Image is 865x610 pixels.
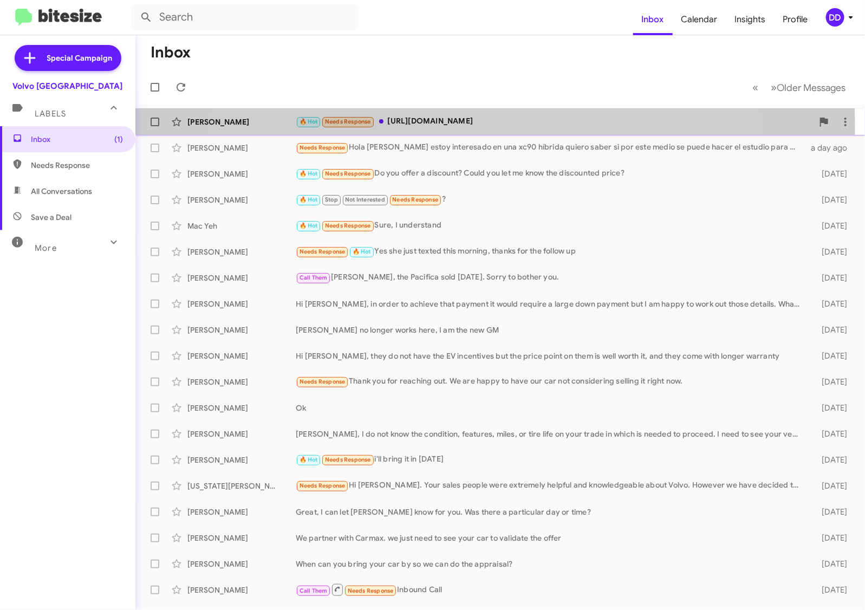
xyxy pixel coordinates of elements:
span: Needs Response [31,160,123,171]
div: [DATE] [808,455,856,465]
div: Hola [PERSON_NAME] estoy interesado en una xc90 híbrida quiero saber si por este medio se puede h... [296,141,808,154]
div: Volvo [GEOGRAPHIC_DATA] [13,81,123,92]
div: Great, I can let [PERSON_NAME] know for you. Was there a particular day or time? [296,507,808,517]
span: Call Them [300,274,328,281]
span: Needs Response [300,482,346,489]
div: [PERSON_NAME] [187,298,296,309]
div: [PERSON_NAME] [187,507,296,517]
div: [DATE] [808,220,856,231]
div: Sure, I understand [296,219,808,232]
div: Hi [PERSON_NAME], in order to achieve that payment it would require a large down payment but I am... [296,298,808,309]
div: Yes she just texted this morning, thanks for the follow up [296,245,808,258]
a: Inbox [633,4,673,35]
div: [PERSON_NAME] [187,246,296,257]
button: Previous [746,76,765,99]
div: [DATE] [808,272,856,283]
div: Thank you for reaching out. We are happy to have our car not considering selling it right now. [296,375,808,388]
div: [DATE] [808,507,856,517]
span: 🔥 Hot [353,248,371,255]
span: » [771,81,777,94]
div: [PERSON_NAME], I do not know the condition, features, miles, or tire life on your trade in which ... [296,429,808,439]
span: Stop [325,196,338,203]
span: Needs Response [300,248,346,255]
div: Inbound Call [296,583,808,596]
span: Special Campaign [47,53,113,63]
h1: Inbox [151,44,191,61]
div: [PERSON_NAME] [187,194,296,205]
div: [DATE] [808,585,856,595]
div: [DATE] [808,403,856,413]
div: [DATE] [808,481,856,491]
div: [PERSON_NAME] [187,325,296,335]
div: [PERSON_NAME] [187,168,296,179]
div: [DATE] [808,325,856,335]
div: [PERSON_NAME] [187,142,296,153]
div: [DATE] [808,298,856,309]
span: Needs Response [300,378,346,385]
span: All Conversations [31,186,92,197]
div: [DATE] [808,533,856,543]
div: [PERSON_NAME] [187,455,296,465]
span: 🔥 Hot [300,170,318,177]
div: Ok [296,403,808,413]
span: Older Messages [777,82,846,94]
div: [PERSON_NAME] [187,429,296,439]
span: Call Them [300,587,328,594]
span: Labels [35,109,66,119]
div: When can you bring your car by so we can do the appraisal? [296,559,808,569]
div: ? [296,193,808,206]
div: [PERSON_NAME] [187,559,296,569]
div: We partner with Carmax. we just need to see your car to validate the offer [296,533,808,543]
span: Needs Response [348,587,394,594]
div: [PERSON_NAME] [187,403,296,413]
div: [US_STATE][PERSON_NAME] [187,481,296,491]
div: [PERSON_NAME] no longer works here, I am the new GM [296,325,808,335]
div: [PERSON_NAME] [187,272,296,283]
div: [PERSON_NAME] [187,585,296,595]
span: Save a Deal [31,212,71,223]
span: (1) [114,134,123,145]
span: 🔥 Hot [300,196,318,203]
span: Needs Response [325,170,371,177]
div: Hi [PERSON_NAME], they do not have the EV incentives but the price point on them is well worth it... [296,351,808,361]
div: DD [826,8,844,27]
div: [PERSON_NAME] [187,533,296,543]
span: 🔥 Hot [300,118,318,125]
div: [PERSON_NAME] [187,377,296,387]
span: Needs Response [325,222,371,229]
div: [PERSON_NAME], the Pacifica sold [DATE]. Sorry to bother you. [296,271,808,284]
div: [DATE] [808,168,856,179]
div: [DATE] [808,429,856,439]
div: [DATE] [808,351,856,361]
span: 🔥 Hot [300,456,318,463]
div: i'll bring it in [DATE] [296,453,808,466]
div: [DATE] [808,246,856,257]
a: Profile [775,4,817,35]
div: [DATE] [808,559,856,569]
a: Calendar [673,4,726,35]
span: Needs Response [392,196,438,203]
a: Special Campaign [15,45,121,71]
span: Needs Response [300,144,346,151]
div: [DATE] [808,194,856,205]
span: « [752,81,758,94]
div: a day ago [808,142,856,153]
div: [DATE] [808,377,856,387]
div: [PERSON_NAME] [187,116,296,127]
div: Mac Yeh [187,220,296,231]
span: More [35,243,57,253]
span: 🔥 Hot [300,222,318,229]
div: [PERSON_NAME] [187,351,296,361]
button: DD [817,8,853,27]
span: Needs Response [325,118,371,125]
div: [URL][DOMAIN_NAME] [296,115,813,128]
a: Insights [726,4,775,35]
input: Search [131,4,359,30]
span: Not Interested [345,196,385,203]
div: Do you offer a discount? Could you let me know the discounted price? [296,167,808,180]
span: Needs Response [325,456,371,463]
